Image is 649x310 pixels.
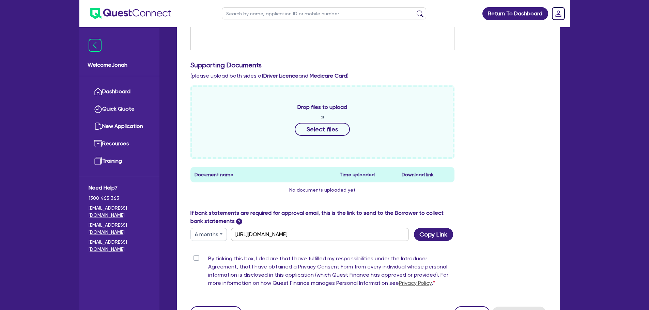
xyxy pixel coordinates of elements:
a: Quick Quote [89,100,150,118]
span: Drop files to upload [297,103,347,111]
a: [EMAIL_ADDRESS][DOMAIN_NAME] [89,222,150,236]
a: [EMAIL_ADDRESS][DOMAIN_NAME] [89,239,150,253]
button: Dropdown toggle [190,228,227,241]
label: If bank statements are required for approval email, this is the link to send to the Borrower to c... [190,209,455,225]
a: Resources [89,135,150,152]
b: Driver Licence [263,72,298,79]
a: Dashboard [89,83,150,100]
button: Select files [295,123,350,136]
span: or [321,114,324,120]
th: Document name [190,167,336,182]
img: icon-menu-close [89,39,102,52]
a: Return To Dashboard [482,7,548,20]
input: Search by name, application ID or mobile number... [222,7,426,19]
img: resources [94,140,102,148]
button: Copy Link [414,228,453,241]
th: Time uploaded [336,167,398,182]
b: Medicare Card [310,72,347,79]
img: quick-quote [94,105,102,113]
label: By ticking this box, I declare that I have fulfilled my responsibilities under the Introducer Agr... [208,255,455,290]
td: No documents uploaded yet [190,182,455,198]
a: New Application [89,118,150,135]
span: Need Help? [89,184,150,192]
span: ? [236,218,242,225]
img: quest-connect-logo-blue [90,8,171,19]
img: new-application [94,122,102,130]
th: Download link [398,167,454,182]
h3: Supporting Documents [190,61,546,69]
span: 1300 465 363 [89,195,150,202]
a: Dropdown toggle [550,5,567,22]
a: [EMAIL_ADDRESS][DOMAIN_NAME] [89,205,150,219]
span: Welcome Jonah [88,61,151,69]
span: (please upload both sides of and ) [190,72,349,79]
img: training [94,157,102,165]
a: Privacy Policy [399,280,432,286]
a: Training [89,152,150,170]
